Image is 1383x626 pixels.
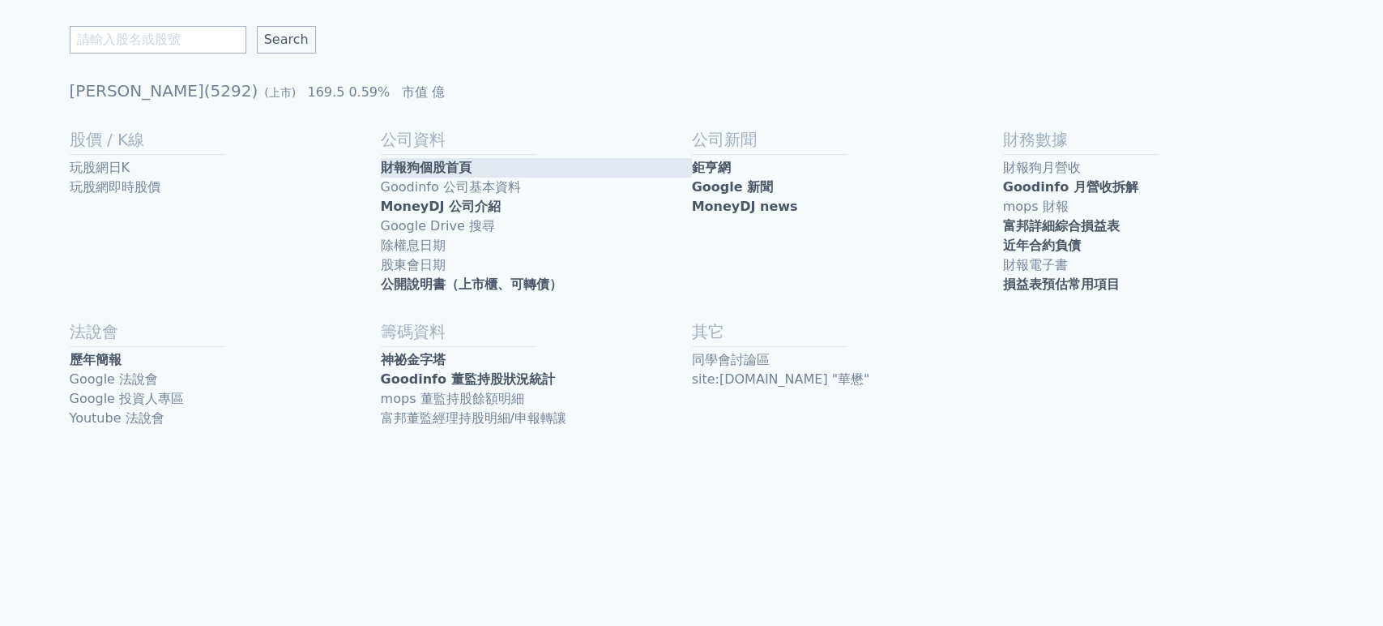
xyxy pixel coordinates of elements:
a: 財報電子書 [1003,255,1314,275]
a: 富邦董監經理持股明細/申報轉讓 [381,409,692,428]
h2: 公司資料 [381,128,692,151]
input: 請輸入股名或股號 [70,26,246,54]
a: Google 投資人專區 [70,389,381,409]
a: 財報狗月營收 [1003,158,1314,178]
a: site:[DOMAIN_NAME] "華懋" [692,370,1003,389]
a: Goodinfo 月營收拆解 [1003,178,1314,197]
a: Youtube 法說會 [70,409,381,428]
a: 除權息日期 [381,236,692,255]
a: mops 董監持股餘額明細 [381,389,692,409]
a: mops 財報 [1003,197,1314,217]
a: 股東會日期 [381,255,692,275]
a: 公開說明書（上市櫃、可轉債） [381,275,692,294]
h2: 股價 / K線 [70,128,381,151]
input: Search [257,26,316,54]
a: Google Drive 搜尋 [381,217,692,236]
a: 財報狗個股首頁 [381,158,692,178]
a: 鉅亨網 [692,158,1003,178]
h2: 法說會 [70,320,381,343]
span: (上市) [264,86,296,99]
a: 損益表預估常用項目 [1003,275,1314,294]
a: Google 新聞 [692,178,1003,197]
h1: [PERSON_NAME](5292) [70,79,1314,102]
a: 玩股網日K [70,158,381,178]
a: MoneyDJ 公司介紹 [381,197,692,217]
span: 169.5 0.59% [307,84,390,100]
h2: 公司新聞 [692,128,1003,151]
a: 玩股網即時股價 [70,178,381,197]
h2: 籌碼資料 [381,320,692,343]
a: 近年合約負債 [1003,236,1314,255]
h2: 其它 [692,320,1003,343]
a: Goodinfo 公司基本資料 [381,178,692,197]
a: Goodinfo 董監持股狀況統計 [381,370,692,389]
a: 歷年簡報 [70,350,381,370]
span: 市值 億 [402,84,445,100]
iframe: Chat Widget [1302,548,1383,626]
a: MoneyDJ news [692,197,1003,217]
a: 同學會討論區 [692,350,1003,370]
a: Google 法說會 [70,370,381,389]
div: 聊天小工具 [1302,548,1383,626]
h2: 財務數據 [1003,128,1314,151]
a: 富邦詳細綜合損益表 [1003,217,1314,236]
a: 神祕金字塔 [381,350,692,370]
